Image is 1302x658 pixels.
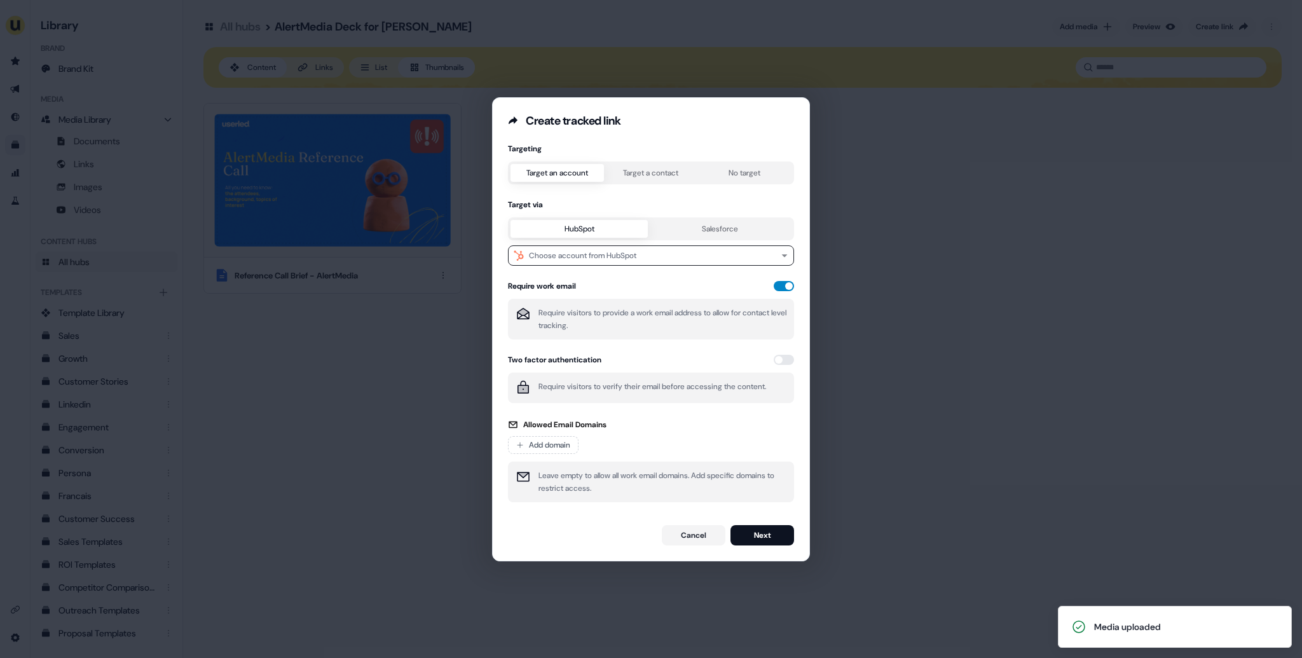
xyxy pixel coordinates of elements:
[511,164,604,182] button: Target an account
[662,525,725,545] button: Cancel
[508,200,794,210] div: Target via
[523,418,606,431] span: Allowed Email Domains
[730,525,794,545] button: Next
[508,281,576,291] div: Require work email
[538,469,786,495] p: Leave empty to allow all work email domains. Add specific domains to restrict access.
[508,355,601,365] div: Two factor authentication
[538,380,766,395] p: Require visitors to verify their email before accessing the content.
[529,249,636,262] div: Choose account from HubSpot
[508,144,794,154] div: Targeting
[538,306,786,332] p: Require visitors to provide a work email address to allow for contact level tracking.
[508,436,579,454] button: Add domain
[526,113,620,128] div: Create tracked link
[604,164,697,182] button: Target a contact
[511,220,648,238] button: HubSpot
[698,164,791,182] button: No target
[648,220,791,238] button: Salesforce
